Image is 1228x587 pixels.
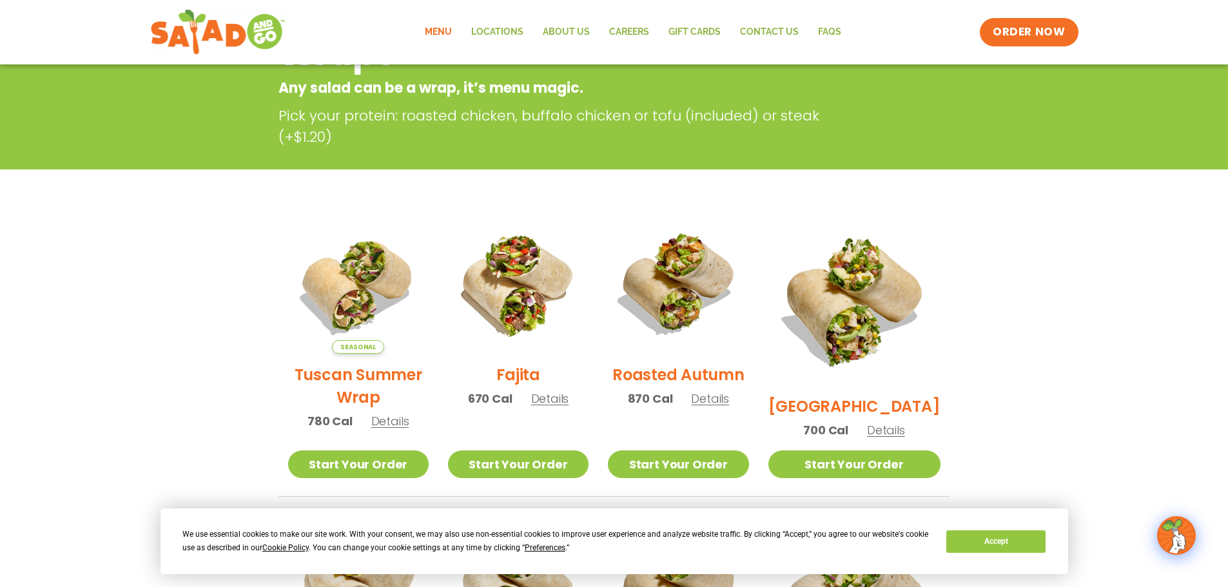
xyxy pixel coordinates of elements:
[262,543,309,552] span: Cookie Policy
[628,390,673,407] span: 870 Cal
[150,6,286,58] img: new-SAG-logo-768×292
[1158,517,1194,553] img: wpChatIcon
[496,363,540,386] h2: Fajita
[278,105,852,148] p: Pick your protein: roasted chicken, buffalo chicken or tofu (included) or steak (+$1.20)
[599,17,659,47] a: Careers
[462,17,533,47] a: Locations
[531,390,569,407] span: Details
[307,412,353,430] span: 780 Cal
[288,363,429,409] h2: Tuscan Summer Wrap
[332,340,384,354] span: Seasonal
[608,213,748,354] img: Product photo for Roasted Autumn Wrap
[659,17,730,47] a: GIFT CARDS
[371,413,409,429] span: Details
[980,18,1078,46] a: ORDER NOW
[448,213,589,354] img: Product photo for Fajita Wrap
[768,450,940,478] a: Start Your Order
[612,363,745,386] h2: Roasted Autumn
[525,543,565,552] span: Preferences
[182,528,931,555] div: We use essential cookies to make our site work. With your consent, we may also use non-essential ...
[803,421,848,439] span: 700 Cal
[946,530,1046,553] button: Accept
[288,450,429,478] a: Start Your Order
[161,508,1068,574] div: Cookie Consent Prompt
[278,77,846,99] p: Any salad can be a wrap, it’s menu magic.
[415,17,851,47] nav: Menu
[768,395,940,418] h2: [GEOGRAPHIC_DATA]
[993,24,1065,40] span: ORDER NOW
[691,390,729,407] span: Details
[533,17,599,47] a: About Us
[730,17,808,47] a: Contact Us
[415,17,462,47] a: Menu
[608,450,748,478] a: Start Your Order
[768,213,940,385] img: Product photo for BBQ Ranch Wrap
[808,17,851,47] a: FAQs
[468,390,512,407] span: 670 Cal
[448,450,589,478] a: Start Your Order
[288,213,429,354] img: Product photo for Tuscan Summer Wrap
[867,422,905,438] span: Details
